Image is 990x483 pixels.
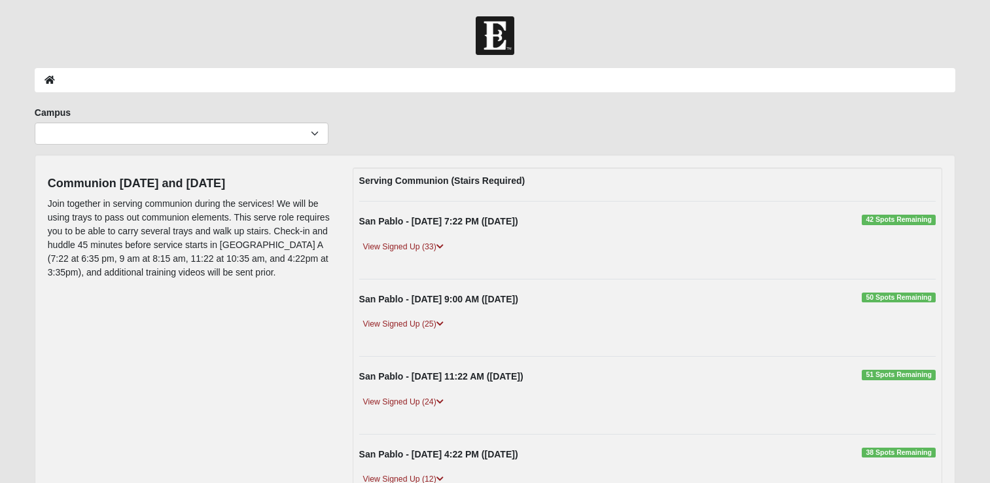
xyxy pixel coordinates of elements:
a: View Signed Up (33) [359,240,448,254]
a: View Signed Up (25) [359,317,448,331]
span: 42 Spots Remaining [862,215,936,225]
p: Join together in serving communion during the services! We will be using trays to pass out commun... [48,197,333,279]
span: 51 Spots Remaining [862,370,936,380]
strong: San Pablo - [DATE] 9:00 AM ([DATE]) [359,294,518,304]
strong: San Pablo - [DATE] 4:22 PM ([DATE]) [359,449,518,459]
img: Church of Eleven22 Logo [476,16,514,55]
h4: Communion [DATE] and [DATE] [48,177,333,191]
strong: San Pablo - [DATE] 11:22 AM ([DATE]) [359,371,523,382]
a: View Signed Up (24) [359,395,448,409]
label: Campus [35,106,71,119]
strong: Serving Communion (Stairs Required) [359,175,525,186]
span: 50 Spots Remaining [862,293,936,303]
span: 38 Spots Remaining [862,448,936,458]
strong: San Pablo - [DATE] 7:22 PM ([DATE]) [359,216,518,226]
